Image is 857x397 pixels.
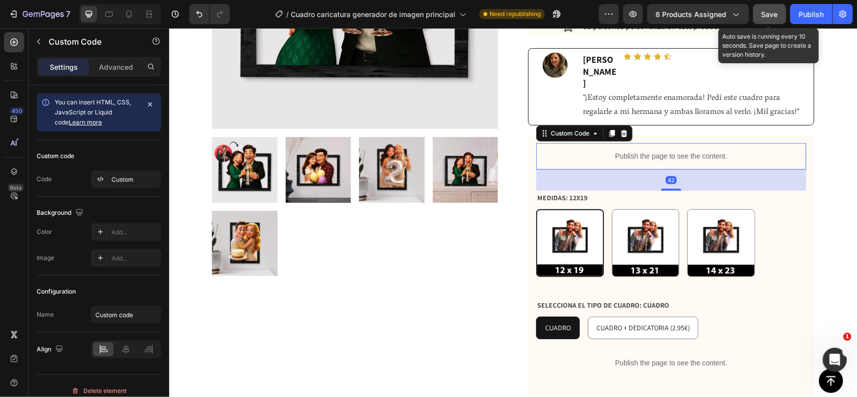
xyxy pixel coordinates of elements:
span: CUADRO + DEDICATORIA (2.95€) [427,295,521,304]
legend: MEDIDAS: 12X19 [367,163,419,177]
span: Save [762,10,778,19]
span: 1 [843,333,851,341]
div: Code [37,175,52,184]
p: 7 [66,8,70,20]
span: 8 products assigned [656,9,726,20]
p: Custom Code [49,36,134,48]
iframe: Design area [169,28,857,397]
p: Settings [50,62,78,72]
a: Learn more [69,118,102,126]
div: Configuration [37,287,76,296]
div: Publish [799,9,824,20]
p: Publish the page to see the content. [367,123,637,134]
div: Custom [111,175,159,184]
div: Beta [8,184,24,192]
div: Custom code [37,152,74,161]
button: Save [753,4,786,24]
legend: SELECCIONA EL TIPO DE CUADRO: CUADRO [367,270,501,285]
div: Add... [111,228,159,237]
p: Advanced [99,62,133,72]
div: Image [37,253,54,262]
div: Color [37,227,52,236]
div: Align [37,343,65,356]
iframe: Intercom live chat [823,348,847,372]
p: Publish the page to see the content. [367,330,637,340]
div: 450 [10,107,24,115]
button: 7 [4,4,75,24]
div: Background [37,206,85,220]
div: Name [37,310,54,319]
span: Need republishing [489,10,541,19]
div: 42 [497,148,508,156]
div: Custom Code [380,101,422,110]
span: CUADRO [376,295,402,304]
div: Delete element [71,385,127,397]
p: "¡Estoy completamente enamorada! Pedí este cuadro para regalarle a mi hermana y ambas lloramos al... [414,63,640,92]
span: / [286,9,289,20]
div: Undo/Redo [189,4,230,24]
span: You can insert HTML, CSS, JavaScript or Liquid code [55,98,131,126]
span: Cuadro caricatura generador de imagen principal [291,9,455,20]
button: Publish [790,4,832,24]
button: 8 products assigned [647,4,749,24]
div: Add... [111,254,159,263]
